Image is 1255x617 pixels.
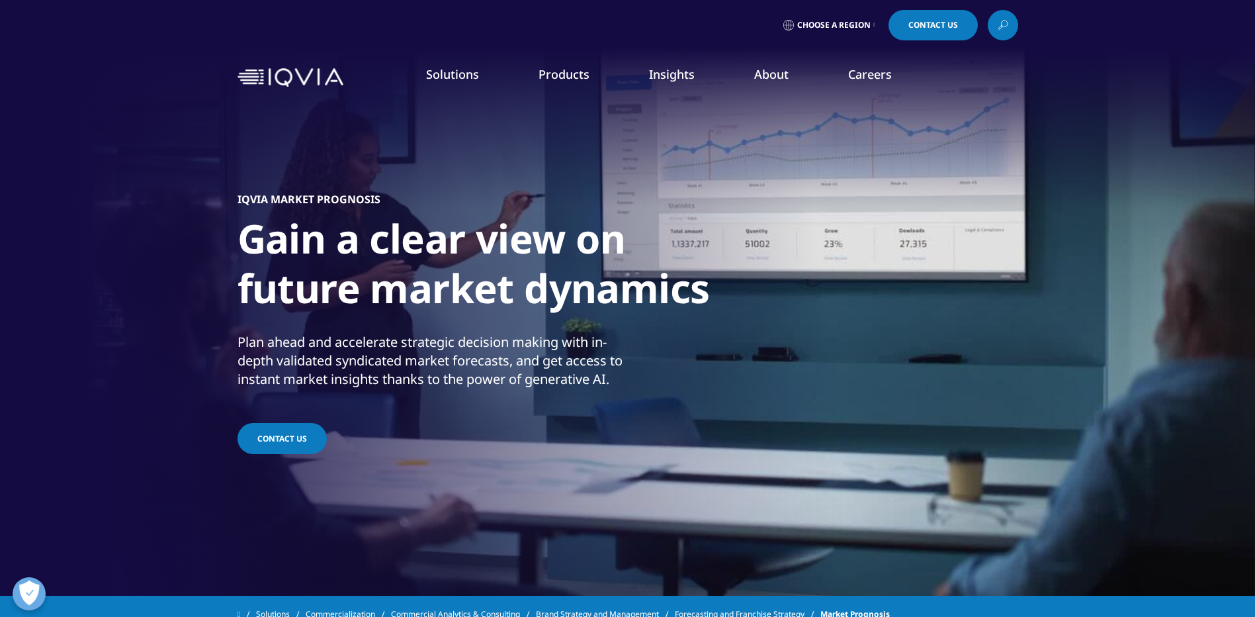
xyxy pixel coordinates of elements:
[539,66,589,82] a: Products
[649,66,695,82] a: Insights
[238,423,327,454] a: CONTACT US
[257,433,307,444] span: CONTACT US
[888,10,978,40] a: Contact Us
[238,193,380,206] h5: IQVIA Market Prognosis
[349,46,1018,109] nav: Primary
[848,66,892,82] a: Careers
[238,214,734,321] h1: Gain a clear view on future market dynamics
[426,66,479,82] a: Solutions
[238,68,343,87] img: IQVIA Healthcare Information Technology and Pharma Clinical Research Company
[797,20,871,30] span: Choose a Region
[908,21,958,29] span: Contact Us
[13,577,46,610] button: Open Preferences
[238,333,625,397] p: Plan ahead and accelerate strategic decision making with in-depth validated syndicated market for...
[754,66,789,82] a: About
